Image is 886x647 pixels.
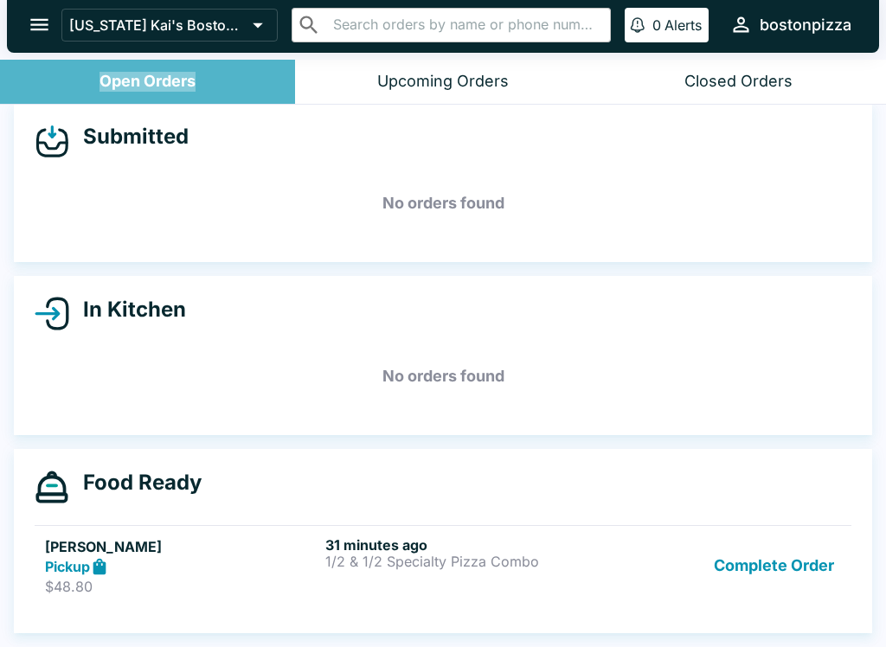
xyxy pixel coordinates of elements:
[45,536,318,557] h5: [PERSON_NAME]
[707,536,841,596] button: Complete Order
[35,345,851,407] h5: No orders found
[69,297,186,323] h4: In Kitchen
[35,172,851,234] h5: No orders found
[722,6,858,43] button: bostonpizza
[664,16,702,34] p: Alerts
[69,124,189,150] h4: Submitted
[328,13,603,37] input: Search orders by name or phone number
[377,72,509,92] div: Upcoming Orders
[61,9,278,42] button: [US_STATE] Kai's Boston Pizza
[760,15,851,35] div: bostonpizza
[45,558,90,575] strong: Pickup
[100,72,196,92] div: Open Orders
[45,578,318,595] p: $48.80
[325,554,599,569] p: 1/2 & 1/2 Specialty Pizza Combo
[652,16,661,34] p: 0
[684,72,793,92] div: Closed Orders
[17,3,61,47] button: open drawer
[325,536,599,554] h6: 31 minutes ago
[69,470,202,496] h4: Food Ready
[35,525,851,606] a: [PERSON_NAME]Pickup$48.8031 minutes ago1/2 & 1/2 Specialty Pizza ComboComplete Order
[69,16,246,34] p: [US_STATE] Kai's Boston Pizza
